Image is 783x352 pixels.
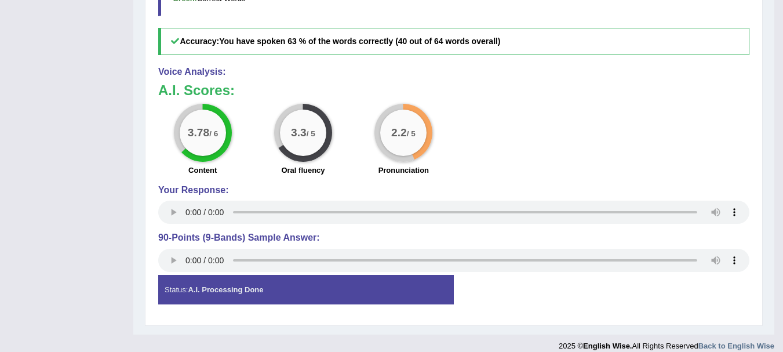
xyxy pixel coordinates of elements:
label: Pronunciation [378,165,429,176]
b: A.I. Scores: [158,82,235,98]
small: / 5 [407,130,416,139]
div: Status: [158,275,454,304]
h4: Your Response: [158,185,749,195]
h4: 90-Points (9-Bands) Sample Answer: [158,233,749,243]
small: / 6 [209,130,218,139]
big: 2.2 [391,126,407,139]
a: Back to English Wise [698,342,774,350]
strong: English Wise. [583,342,632,350]
big: 3.3 [291,126,307,139]
div: 2025 © All Rights Reserved [559,335,774,351]
small: / 5 [307,130,315,139]
label: Content [188,165,217,176]
h4: Voice Analysis: [158,67,749,77]
strong: A.I. Processing Done [188,285,263,294]
b: You have spoken 63 % of the words correctly (40 out of 64 words overall) [219,37,500,46]
big: 3.78 [187,126,209,139]
label: Oral fluency [281,165,325,176]
h5: Accuracy: [158,28,749,55]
